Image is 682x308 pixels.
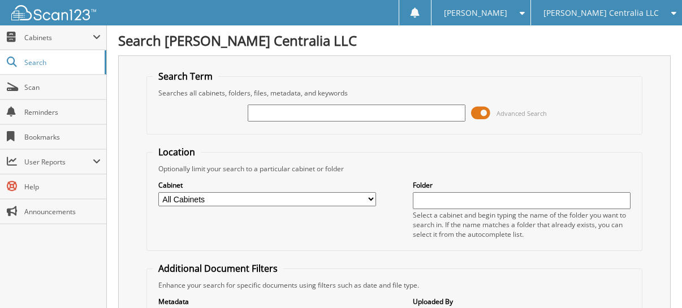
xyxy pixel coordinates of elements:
span: [PERSON_NAME] Centralia LLC [543,10,659,16]
label: Metadata [158,297,376,306]
div: Enhance your search for specific documents using filters such as date and file type. [153,280,636,290]
span: Reminders [24,107,101,117]
label: Folder [413,180,631,190]
label: Uploaded By [413,297,631,306]
span: Scan [24,83,101,92]
div: Searches all cabinets, folders, files, metadata, and keywords [153,88,636,98]
span: Advanced Search [497,109,547,118]
span: Cabinets [24,33,93,42]
span: [PERSON_NAME] [444,10,507,16]
h1: Search [PERSON_NAME] Centralia LLC [118,31,671,50]
span: Bookmarks [24,132,101,142]
span: Help [24,182,101,192]
legend: Location [153,146,201,158]
span: Announcements [24,207,101,216]
span: Search [24,58,99,67]
span: User Reports [24,157,93,167]
img: scan123-logo-white.svg [11,5,96,20]
legend: Additional Document Filters [153,262,283,275]
legend: Search Term [153,70,218,83]
div: Select a cabinet and begin typing the name of the folder you want to search in. If the name match... [413,210,631,239]
label: Cabinet [158,180,376,190]
div: Optionally limit your search to a particular cabinet or folder [153,164,636,173]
